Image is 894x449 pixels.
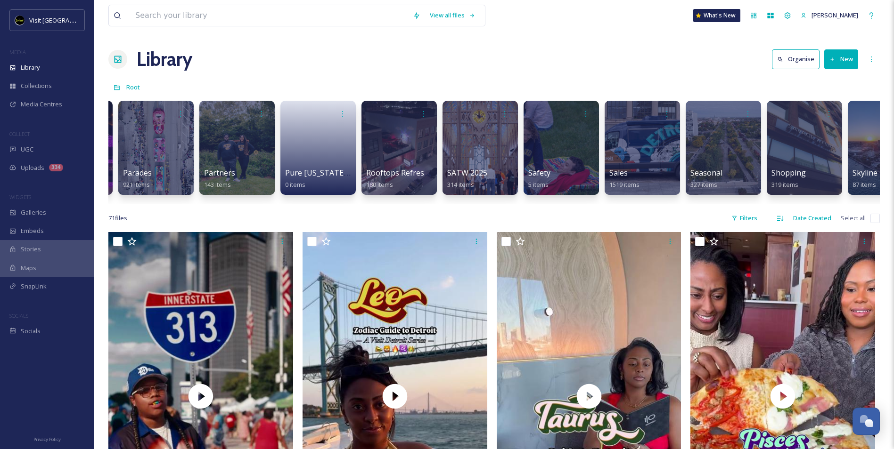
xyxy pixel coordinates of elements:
span: Select all [841,214,866,223]
a: [PERSON_NAME] [796,6,863,24]
input: Search your library [131,5,408,26]
span: Root [126,83,140,91]
div: Date Created [788,209,836,227]
span: SOCIALS [9,312,28,319]
span: Rooftops Refresh 2025 [366,168,448,178]
span: WIDGETS [9,193,31,200]
span: 1519 items [609,180,640,189]
span: UGC [21,145,33,154]
span: Pure [US_STATE] Content [285,168,377,178]
span: MEDIA [9,48,26,56]
a: Organise [772,49,824,69]
a: Parades921 items [123,168,152,189]
span: 314 items [447,180,474,189]
a: Root [126,81,140,93]
span: Seasonal [690,168,722,178]
button: New [824,49,858,69]
span: Visit [GEOGRAPHIC_DATA] [29,16,102,24]
span: Library [21,63,40,72]
button: Organise [772,49,820,69]
span: 5 items [528,180,549,189]
span: Parades [123,168,152,178]
span: Uploads [21,163,44,172]
span: Partners [204,168,235,178]
a: Library [137,45,192,73]
a: Skyline87 items [853,168,878,189]
span: 921 items [123,180,150,189]
span: Maps [21,264,36,273]
span: Socials [21,327,41,336]
a: Sales1519 items [609,168,640,189]
a: Privacy Policy [33,433,61,444]
span: COLLECT [9,130,30,137]
span: Stories [21,245,41,254]
a: Rooftops Refresh 2025180 items [366,168,448,189]
span: Privacy Policy [33,436,61,442]
span: Sales [609,168,628,178]
span: 71 file s [108,214,127,223]
span: Safety [528,168,550,178]
span: [PERSON_NAME] [812,11,858,19]
a: What's New [693,9,740,22]
span: 87 items [853,180,876,189]
span: Collections [21,81,52,90]
span: Shopping [771,168,806,178]
span: 0 items [285,180,305,189]
span: Media Centres [21,100,62,109]
span: Skyline [853,168,878,178]
span: 180 items [366,180,393,189]
img: VISIT%20DETROIT%20LOGO%20-%20BLACK%20BACKGROUND.png [15,16,25,25]
span: 319 items [771,180,798,189]
div: 334 [49,164,63,171]
a: SATW 2025314 items [447,168,487,189]
div: Filters [727,209,762,227]
span: Embeds [21,226,44,235]
a: Shopping319 items [771,168,806,189]
a: Seasonal327 items [690,168,722,189]
button: Open Chat [853,408,880,435]
a: Pure [US_STATE] Content0 items [285,168,377,189]
span: SnapLink [21,282,47,291]
a: View all files [425,6,480,24]
a: Safety5 items [528,168,550,189]
span: SATW 2025 [447,168,487,178]
span: 143 items [204,180,231,189]
a: Partners143 items [204,168,235,189]
span: 327 items [690,180,717,189]
span: Galleries [21,208,46,217]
